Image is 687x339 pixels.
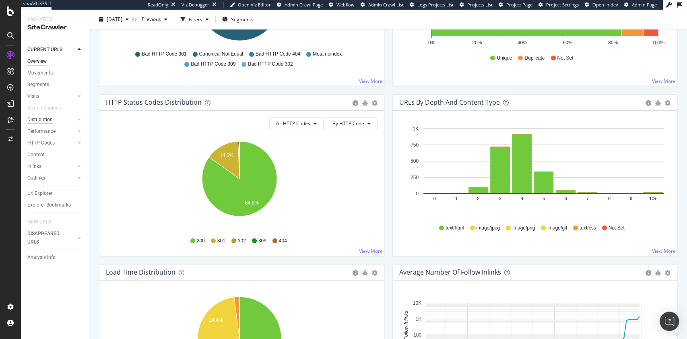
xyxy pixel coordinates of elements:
text: 0% [428,40,435,45]
span: Not Set [608,225,624,232]
a: Inlinks [27,162,75,171]
text: 20% [472,40,482,45]
div: gear [665,270,670,276]
span: image/png [512,225,535,232]
span: 200 [197,238,205,244]
text: 6 [564,196,567,201]
a: Analysis Info [27,253,83,262]
text: 7 [586,196,588,201]
a: NEW URLS [27,218,59,226]
span: All HTTP Codes [276,120,310,127]
a: Logs Projects List [410,2,454,8]
a: Segments [27,81,83,89]
div: bug [362,100,368,106]
span: image/gif [547,225,567,232]
a: Overview [27,57,83,66]
span: Admin Crawl Page [285,2,323,8]
div: Overview [27,57,47,66]
text: 9 [630,196,632,201]
a: Admin Crawl List [361,2,404,8]
text: 80% [608,40,617,45]
div: Url Explorer [27,189,52,198]
a: HTTP Codes [27,139,75,147]
span: Projects List [467,2,493,8]
a: View More [652,248,676,254]
span: Admin Page [632,2,657,8]
button: By HTTP Code [326,117,378,130]
a: Visits [27,92,75,101]
a: Performance [27,127,75,136]
text: 5 [542,196,545,201]
span: text/html [446,225,464,232]
text: 1K [413,126,419,132]
a: Movements [27,69,83,77]
div: NEW URLS [27,218,51,226]
span: Admin Crawl List [368,2,404,8]
div: gear [372,100,378,106]
a: Url Explorer [27,189,83,198]
button: Segments [219,13,257,26]
a: Webflow [329,2,355,8]
span: Bad HTTP Code 404 [256,51,300,58]
span: 2025 Oct. 7th [107,16,122,23]
svg: A chart. [399,124,666,217]
span: Meta noindex [313,51,342,58]
a: Outlinks [27,174,75,182]
a: Open in dev [585,2,618,8]
div: SiteCrawler [27,23,83,32]
span: Project Settings [546,2,579,8]
div: Outlinks [27,174,45,182]
text: 14.5% [220,153,233,158]
div: Content [27,151,45,159]
text: 1K [415,316,421,322]
span: Canonical Not Equal [199,51,243,58]
text: 10+ [649,196,657,201]
a: Project Page [499,2,532,8]
div: Filters [189,16,202,23]
a: Content [27,151,83,159]
a: View More [359,78,383,85]
button: Previous [138,13,171,26]
div: A chart. [106,136,373,230]
text: 0 [416,191,419,196]
a: Distribution [27,116,75,124]
div: circle-info [646,270,651,276]
text: 4 [520,196,523,201]
text: 250 [410,174,418,180]
div: circle-info [353,100,358,106]
span: 301 [217,238,225,244]
a: Open Viz Editor [230,2,271,8]
text: 24.4% [209,317,223,323]
div: HTTP Codes [27,139,55,147]
div: Visits [27,92,39,101]
span: Open Viz Editor [238,2,271,8]
div: HTTP Status Codes Distribution [106,98,202,106]
span: 309 [258,238,266,244]
text: 10K [413,300,421,306]
span: By HTTP Code [332,120,364,127]
div: Average Number of Follow Inlinks [399,268,501,276]
div: Movements [27,69,53,77]
a: DISAPPEARED URLS [27,229,75,246]
span: Segments [231,16,254,23]
div: bug [655,270,661,276]
span: Bad HTTP Code 309 [191,61,235,68]
span: Duplicate [524,55,545,62]
span: Bad HTTP Code 302 [248,61,293,68]
span: Project Page [506,2,532,8]
a: CURRENT URLS [27,45,75,54]
a: Search Engines [27,104,69,112]
div: Inlinks [27,162,41,171]
div: Analysis Info [27,253,56,262]
text: 3 [499,196,501,201]
text: 100 [413,332,421,338]
text: 1 [455,196,457,201]
span: 302 [238,238,246,244]
span: Open in dev [592,2,618,8]
span: Logs Projects List [417,2,454,8]
span: Bad HTTP Code 301 [142,51,186,58]
button: [DATE] [96,13,132,26]
a: Projects List [460,2,493,8]
div: Load Time Distribution [106,268,175,276]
